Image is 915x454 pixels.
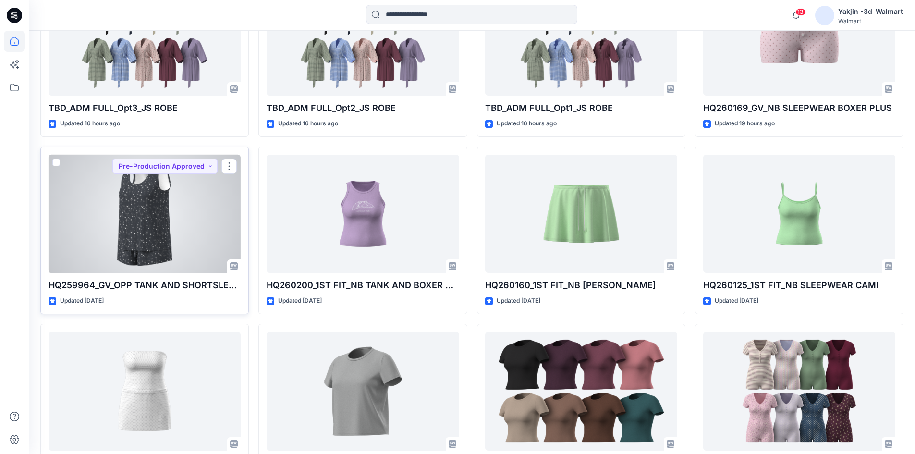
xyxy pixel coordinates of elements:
[703,279,895,292] p: HQ260125_1ST FIT_NB SLEEPWEAR CAMI
[838,6,903,17] div: Yakjin -3d-Walmart
[485,101,677,115] p: TBD_ADM FULL_Opt1_JS ROBE
[815,6,834,25] img: avatar
[267,332,459,451] a: TBD_ADM SC_SHORT SLEEVE TEE OPT1
[485,155,677,273] a: HQ260160_1ST FIT_NB TERRY SKORT
[485,279,677,292] p: HQ260160_1ST FIT_NB [PERSON_NAME]
[497,119,557,129] p: Updated 16 hours ago
[703,101,895,115] p: HQ260169_GV_NB SLEEPWEAR BOXER PLUS
[703,332,895,451] a: TBD_ADM FULL_NB SLEEPWEAR ONSIE
[497,296,540,306] p: Updated [DATE]
[49,155,241,273] a: HQ259964_GV_OPP TANK AND SHORTSLEEP SET
[278,296,322,306] p: Updated [DATE]
[278,119,338,129] p: Updated 16 hours ago
[60,119,120,129] p: Updated 16 hours ago
[715,296,758,306] p: Updated [DATE]
[715,119,775,129] p: Updated 19 hours ago
[49,279,241,292] p: HQ259964_GV_OPP TANK AND SHORTSLEEP SET
[49,332,241,451] a: HQ260202_1ST FIT_NB TUBE TOP SKORT SET
[795,8,806,16] span: 13
[485,332,677,451] a: TBD_ADM FULL_SHORT SLEEVE TEE OPT2
[60,296,104,306] p: Updated [DATE]
[267,101,459,115] p: TBD_ADM FULL_Opt2_JS ROBE
[267,155,459,273] a: HQ260200_1ST FIT_NB TANK AND BOXER SHORTS SET_TANK ONLY
[267,279,459,292] p: HQ260200_1ST FIT_NB TANK AND BOXER SHORTS SET_TANK ONLY
[703,155,895,273] a: HQ260125_1ST FIT_NB SLEEPWEAR CAMI
[838,17,903,25] div: Walmart
[49,101,241,115] p: TBD_ADM FULL_Opt3_JS ROBE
